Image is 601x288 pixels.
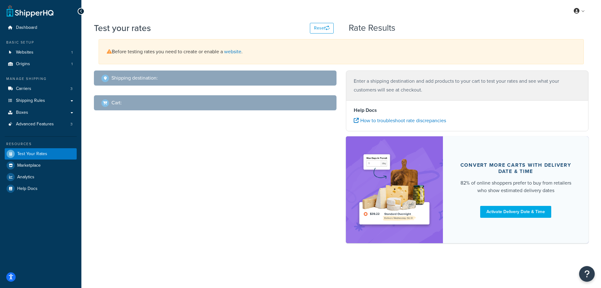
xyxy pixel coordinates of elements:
[5,141,77,147] div: Resources
[5,183,77,194] a: Help Docs
[99,39,584,64] div: Before testing rates you need to create or enable a .
[71,61,73,67] span: 1
[17,151,47,157] span: Test Your Rates
[349,23,395,33] h2: Rate Results
[71,50,73,55] span: 1
[5,58,77,70] a: Origins1
[355,146,434,234] img: feature-image-ddt-36eae7f7280da8017bfb280eaccd9c446f90b1fe08728e4019434db127062ab4.png
[16,25,37,30] span: Dashboard
[17,163,41,168] span: Marketplace
[5,58,77,70] li: Origins
[5,148,77,160] a: Test Your Rates
[5,83,77,95] li: Carriers
[16,122,54,127] span: Advanced Features
[16,86,31,92] span: Carriers
[480,206,551,218] a: Activate Delivery Date & Time
[458,162,573,175] div: Convert more carts with delivery date & time
[5,118,77,130] li: Advanced Features
[310,23,334,34] button: Reset
[354,117,446,124] a: How to troubleshoot rate discrepancies
[16,110,28,115] span: Boxes
[5,171,77,183] a: Analytics
[70,86,73,92] span: 3
[17,175,34,180] span: Analytics
[224,48,241,55] a: website
[70,122,73,127] span: 3
[5,118,77,130] a: Advanced Features3
[5,160,77,171] a: Marketplace
[111,100,122,106] h2: Cart :
[16,98,45,103] span: Shipping Rules
[16,61,30,67] span: Origins
[94,22,151,34] h1: Test your rates
[5,107,77,118] a: Boxes
[354,77,581,94] p: Enter a shipping destination and add products to your cart to test your rates and see what your c...
[5,76,77,81] div: Manage Shipping
[5,47,77,58] li: Websites
[458,179,573,194] div: 82% of online shoppers prefer to buy from retailers who show estimated delivery dates
[5,47,77,58] a: Websites1
[354,107,581,114] h4: Help Docs
[5,22,77,34] a: Dashboard
[16,50,33,55] span: Websites
[111,75,158,81] h2: Shipping destination :
[5,40,77,45] div: Basic Setup
[5,95,77,107] a: Shipping Rules
[5,83,77,95] a: Carriers3
[17,186,38,191] span: Help Docs
[579,266,595,282] button: Open Resource Center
